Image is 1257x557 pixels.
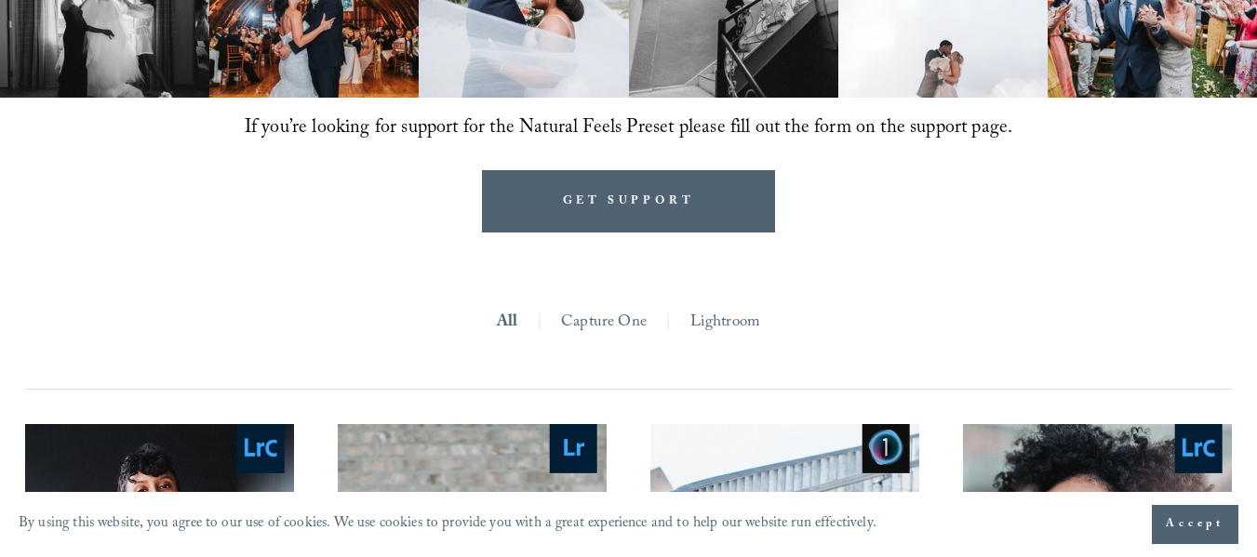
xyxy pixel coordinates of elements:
a: Lightroom [690,308,761,339]
span: If you’re looking for support for the Natural Feels Preset please fill out the form on the suppor... [245,113,1013,145]
a: GET SUPPORT [482,170,776,232]
a: All [497,308,518,339]
a: Capture One [561,308,647,339]
span: | [665,308,671,339]
button: Accept [1152,505,1238,544]
span: Accept [1166,515,1224,534]
span: | [537,308,542,339]
p: By using this website, you agree to our use of cookies. We use cookies to provide you with a grea... [19,511,876,538]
